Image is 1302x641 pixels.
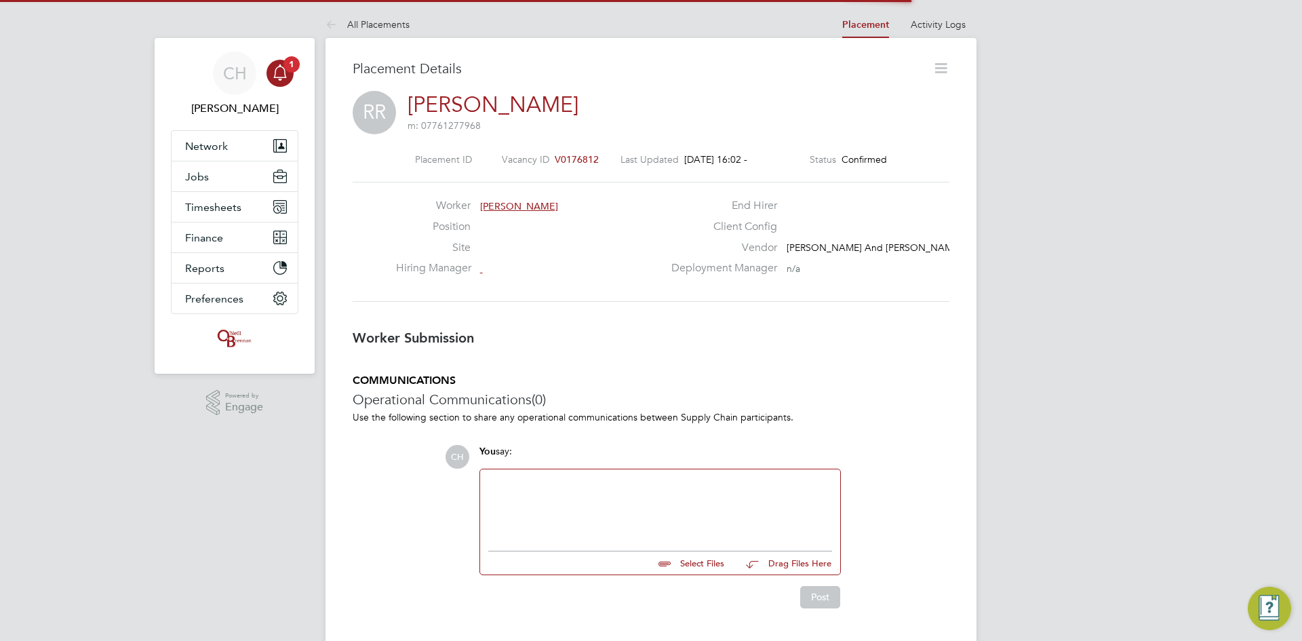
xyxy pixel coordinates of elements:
[267,52,294,95] a: 1
[842,153,887,166] span: Confirmed
[185,262,224,275] span: Reports
[353,60,922,77] h3: Placement Details
[446,445,469,469] span: CH
[408,119,481,132] span: m: 07761277968
[155,38,315,374] nav: Main navigation
[787,241,1038,254] span: [PERSON_NAME] And [PERSON_NAME] Construction Li…
[353,391,949,408] h3: Operational Communications
[396,220,471,234] label: Position
[353,330,474,346] b: Worker Submission
[185,140,228,153] span: Network
[396,241,471,255] label: Site
[206,390,264,416] a: Powered byEngage
[172,253,298,283] button: Reports
[353,374,949,388] h5: COMMUNICATIONS
[480,200,558,212] span: [PERSON_NAME]
[171,52,298,117] a: CH[PERSON_NAME]
[185,292,243,305] span: Preferences
[810,153,836,166] label: Status
[684,153,747,166] span: [DATE] 16:02 -
[353,411,949,423] p: Use the following section to share any operational communications between Supply Chain participants.
[353,91,396,134] span: RR
[172,131,298,161] button: Network
[479,445,841,469] div: say:
[663,241,777,255] label: Vendor
[735,549,832,578] button: Drag Files Here
[408,92,578,118] a: [PERSON_NAME]
[185,201,241,214] span: Timesheets
[396,199,471,213] label: Worker
[620,153,679,166] label: Last Updated
[225,402,263,413] span: Engage
[172,222,298,252] button: Finance
[223,64,247,82] span: CH
[225,390,263,402] span: Powered by
[283,56,300,73] span: 1
[172,284,298,313] button: Preferences
[185,170,209,183] span: Jobs
[800,586,840,608] button: Post
[532,391,546,408] span: (0)
[479,446,496,457] span: You
[185,231,223,244] span: Finance
[172,192,298,222] button: Timesheets
[911,18,966,31] a: Activity Logs
[842,19,889,31] a: Placement
[172,161,298,191] button: Jobs
[1248,587,1291,630] button: Engage Resource Center
[663,220,777,234] label: Client Config
[396,261,471,275] label: Hiring Manager
[215,328,254,349] img: oneillandbrennan-logo-retina.png
[663,261,777,275] label: Deployment Manager
[171,100,298,117] span: Ciaran Hoey
[555,153,599,166] span: V0176812
[787,263,800,275] span: n/a
[502,153,549,166] label: Vacancy ID
[171,328,298,349] a: Go to home page
[415,153,472,166] label: Placement ID
[663,199,777,213] label: End Hirer
[325,18,410,31] a: All Placements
